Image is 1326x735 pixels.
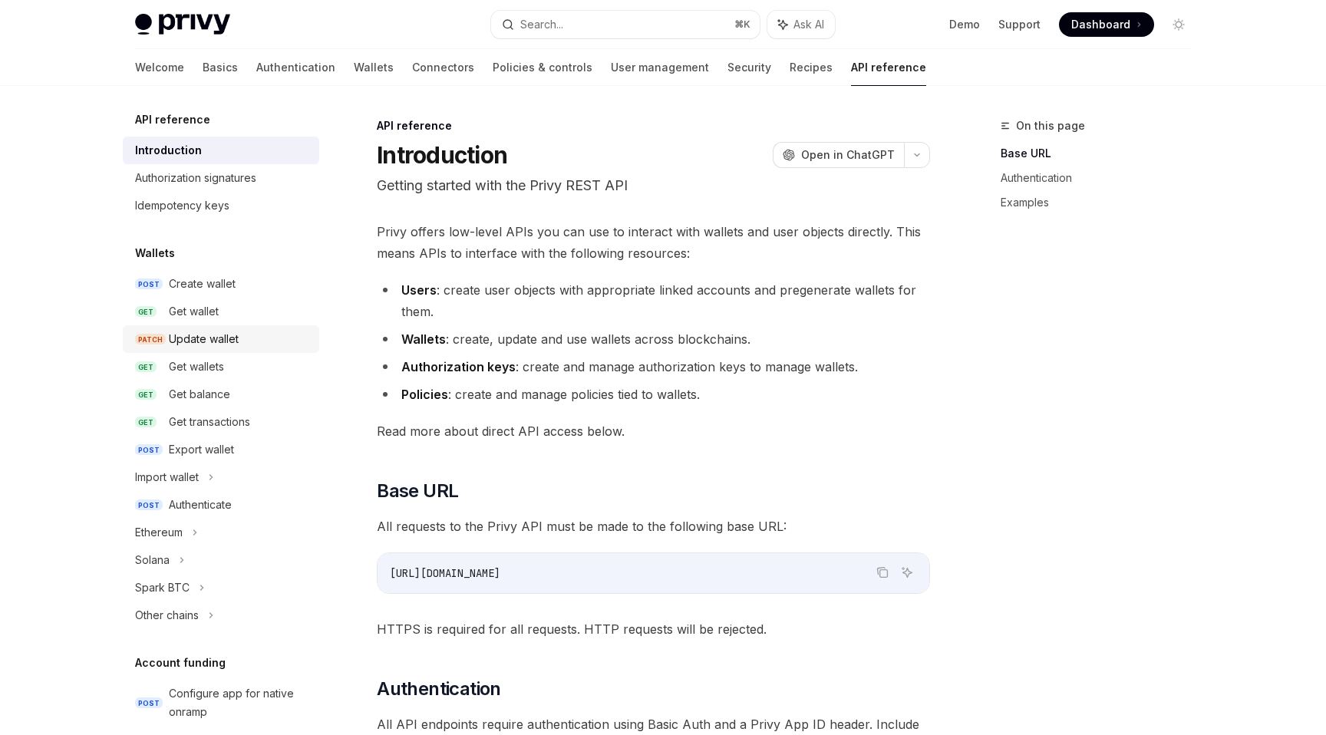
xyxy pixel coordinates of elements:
[135,14,230,35] img: light logo
[135,499,163,511] span: POST
[135,389,157,400] span: GET
[1166,12,1191,37] button: Toggle dark mode
[123,298,319,325] a: GETGet wallet
[123,270,319,298] a: POSTCreate wallet
[401,359,516,374] strong: Authorization keys
[123,680,319,726] a: POSTConfigure app for native onramp
[135,334,166,345] span: PATCH
[135,523,183,542] div: Ethereum
[123,353,319,381] a: GETGet wallets
[169,684,310,721] div: Configure app for native onramp
[169,385,230,404] div: Get balance
[727,49,771,86] a: Security
[949,17,980,32] a: Demo
[767,11,835,38] button: Ask AI
[203,49,238,86] a: Basics
[793,17,824,32] span: Ask AI
[1001,190,1203,215] a: Examples
[491,11,760,38] button: Search...⌘K
[169,440,234,459] div: Export wallet
[123,137,319,164] a: Introduction
[734,18,750,31] span: ⌘ K
[135,654,226,672] h5: Account funding
[401,331,446,347] strong: Wallets
[135,306,157,318] span: GET
[377,420,930,442] span: Read more about direct API access below.
[169,275,236,293] div: Create wallet
[377,356,930,377] li: : create and manage authorization keys to manage wallets.
[1071,17,1130,32] span: Dashboard
[377,384,930,405] li: : create and manage policies tied to wallets.
[377,279,930,322] li: : create user objects with appropriate linked accounts and pregenerate wallets for them.
[123,491,319,519] a: POSTAuthenticate
[135,361,157,373] span: GET
[169,330,239,348] div: Update wallet
[123,381,319,408] a: GETGet balance
[611,49,709,86] a: User management
[169,358,224,376] div: Get wallets
[851,49,926,86] a: API reference
[135,244,175,262] h5: Wallets
[135,468,199,486] div: Import wallet
[169,496,232,514] div: Authenticate
[493,49,592,86] a: Policies & controls
[801,147,895,163] span: Open in ChatGPT
[1001,141,1203,166] a: Base URL
[123,436,319,463] a: POSTExport wallet
[377,618,930,640] span: HTTPS is required for all requests. HTTP requests will be rejected.
[169,302,219,321] div: Get wallet
[377,516,930,537] span: All requests to the Privy API must be made to the following base URL:
[135,697,163,709] span: POST
[256,49,335,86] a: Authentication
[377,677,501,701] span: Authentication
[520,15,563,34] div: Search...
[1016,117,1085,135] span: On this page
[773,142,904,168] button: Open in ChatGPT
[135,551,170,569] div: Solana
[390,566,500,580] span: [URL][DOMAIN_NAME]
[790,49,833,86] a: Recipes
[135,169,256,187] div: Authorization signatures
[135,49,184,86] a: Welcome
[135,279,163,290] span: POST
[135,417,157,428] span: GET
[123,164,319,192] a: Authorization signatures
[135,110,210,129] h5: API reference
[169,413,250,431] div: Get transactions
[377,328,930,350] li: : create, update and use wallets across blockchains.
[1059,12,1154,37] a: Dashboard
[135,578,190,597] div: Spark BTC
[401,387,448,402] strong: Policies
[123,325,319,353] a: PATCHUpdate wallet
[377,118,930,133] div: API reference
[377,221,930,264] span: Privy offers low-level APIs you can use to interact with wallets and user objects directly. This ...
[401,282,437,298] strong: Users
[135,196,229,215] div: Idempotency keys
[412,49,474,86] a: Connectors
[377,479,458,503] span: Base URL
[897,562,917,582] button: Ask AI
[872,562,892,582] button: Copy the contents from the code block
[135,141,202,160] div: Introduction
[135,444,163,456] span: POST
[123,408,319,436] a: GETGet transactions
[123,192,319,219] a: Idempotency keys
[377,175,930,196] p: Getting started with the Privy REST API
[1001,166,1203,190] a: Authentication
[377,141,507,169] h1: Introduction
[354,49,394,86] a: Wallets
[998,17,1041,32] a: Support
[135,606,199,625] div: Other chains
